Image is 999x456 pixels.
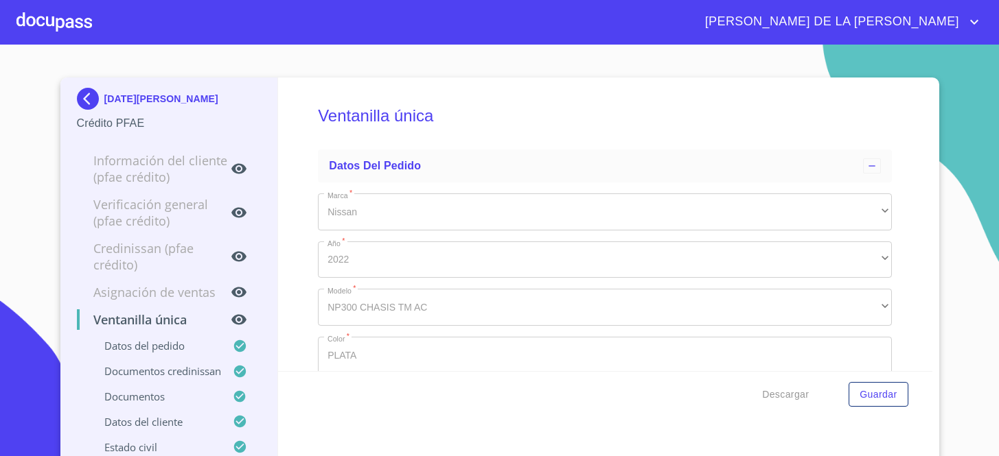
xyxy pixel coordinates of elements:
[77,88,104,110] img: Docupass spot blue
[757,382,814,407] button: Descargar
[318,289,892,326] div: NP300 CHASIS TM AC
[77,415,233,429] p: Datos del cliente
[77,364,233,378] p: Documentos CrediNissan
[329,160,421,171] span: Datos del pedido
[77,152,231,185] p: Información del cliente (PFAE crédito)
[77,196,231,229] p: Verificación general (PFAE crédito)
[77,311,231,328] p: Ventanilla única
[77,115,262,132] p: Crédito PFAE
[77,440,233,454] p: Estado Civil
[318,241,892,278] div: 2022
[695,11,966,33] span: [PERSON_NAME] DE LA [PERSON_NAME]
[77,240,231,273] p: Credinissan (PFAE crédito)
[849,382,908,407] button: Guardar
[77,284,231,300] p: Asignación de Ventas
[77,389,233,403] p: Documentos
[77,339,233,352] p: Datos del pedido
[318,193,892,230] div: Nissan
[77,88,262,115] div: [DATE][PERSON_NAME]
[318,88,892,144] h5: Ventanilla única
[104,93,218,104] p: [DATE][PERSON_NAME]
[318,149,892,182] div: Datos del pedido
[860,386,897,403] span: Guardar
[762,386,809,403] span: Descargar
[695,11,983,33] button: account of current user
